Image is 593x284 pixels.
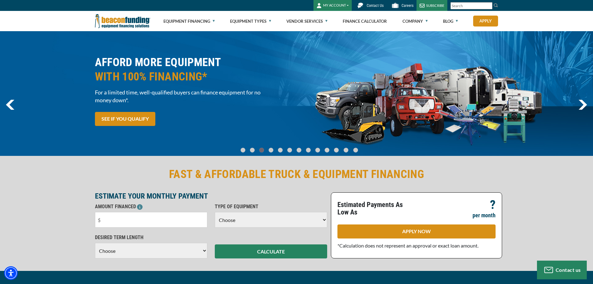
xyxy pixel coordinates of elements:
[95,89,293,104] span: For a limited time, well-qualified buyers can finance equipment for no money down*.
[556,267,581,273] span: Contact us
[95,70,293,84] span: WITH 100% FINANCING*
[402,11,428,31] a: Company
[578,100,587,110] a: next
[332,147,340,153] a: Go To Slide 10
[215,203,327,210] p: TYPE OF EQUIPMENT
[402,3,413,8] span: Careers
[286,147,293,153] a: Go To Slide 5
[473,16,498,26] a: Apply
[490,201,496,209] p: ?
[230,11,271,31] a: Equipment Types
[276,147,284,153] a: Go To Slide 4
[6,100,14,110] img: Left Navigator
[4,266,18,280] div: Accessibility Menu
[342,147,350,153] a: Go To Slide 11
[95,192,327,200] p: ESTIMATE YOUR MONTHLY PAYMENT
[537,261,587,279] button: Contact us
[95,11,150,31] img: Beacon Funding Corporation logo
[367,3,384,8] span: Contact Us
[337,224,496,238] a: APPLY NOW
[352,147,360,153] a: Go To Slide 12
[486,3,491,8] a: Clear search text
[304,147,312,153] a: Go To Slide 7
[95,167,498,181] h2: FAST & AFFORDABLE TRUCK & EQUIPMENT FINANCING
[239,147,247,153] a: Go To Slide 0
[95,234,207,241] p: DESIRED TERM LENGTH
[323,147,331,153] a: Go To Slide 9
[443,11,458,31] a: Blog
[286,11,327,31] a: Vendor Services
[95,112,155,126] a: SEE IF YOU QUALIFY
[295,147,303,153] a: Go To Slide 6
[343,11,387,31] a: Finance Calculator
[258,147,265,153] a: Go To Slide 2
[450,2,492,9] input: Search
[337,243,478,248] span: *Calculation does not represent an approval or exact loan amount.
[95,55,293,84] h2: AFFORD MORE EQUIPMENT
[95,212,207,228] input: $
[473,212,496,219] p: per month
[215,244,327,258] button: CALCULATE
[267,147,275,153] a: Go To Slide 3
[6,100,14,110] a: previous
[163,11,215,31] a: Equipment Financing
[314,147,321,153] a: Go To Slide 8
[248,147,256,153] a: Go To Slide 1
[578,100,587,110] img: Right Navigator
[95,203,207,210] p: AMOUNT FINANCED
[493,3,498,8] img: Search
[337,201,413,216] p: Estimated Payments As Low As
